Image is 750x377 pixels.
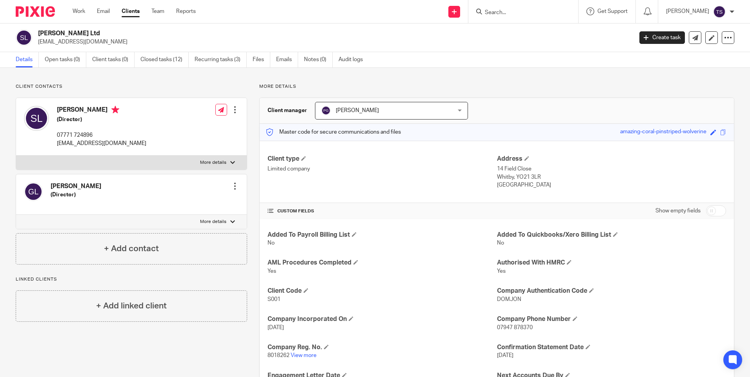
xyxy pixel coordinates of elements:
span: No [268,240,275,246]
a: Client tasks (0) [92,52,135,67]
h4: Added To Payroll Billing List [268,231,497,239]
i: Primary [111,106,119,114]
p: Client contacts [16,83,247,90]
span: Yes [268,268,276,274]
h4: Authorised With HMRC [497,259,726,267]
h4: Client Code [268,287,497,295]
h4: Company Authentication Code [497,287,726,295]
h4: [PERSON_NAME] [51,182,101,190]
a: Files [253,52,270,67]
h4: Client type [268,155,497,163]
a: Notes (0) [304,52,333,67]
h4: + Add contact [104,243,159,255]
h3: Client manager [268,107,307,114]
p: Master code for secure communications and files [266,128,401,136]
span: DOMJON [497,297,521,302]
img: svg%3E [321,106,331,115]
a: Work [73,7,85,15]
input: Search [484,9,555,16]
a: Closed tasks (12) [140,52,189,67]
p: [EMAIL_ADDRESS][DOMAIN_NAME] [38,38,628,46]
h4: Company Reg. No. [268,343,497,352]
a: Open tasks (0) [45,52,86,67]
a: Details [16,52,39,67]
span: Get Support [597,9,628,14]
span: Yes [497,268,506,274]
h4: Company Phone Number [497,315,726,323]
p: Limited company [268,165,497,173]
p: 14 Field Close [497,165,726,173]
p: More details [259,83,734,90]
img: svg%3E [24,182,43,201]
p: [GEOGRAPHIC_DATA] [497,181,726,189]
p: More details [200,159,226,166]
div: amazing-coral-pinstriped-wolverine [620,128,706,137]
span: [PERSON_NAME] [336,108,379,113]
h2: [PERSON_NAME] Ltd [38,29,510,38]
h5: (Director) [51,191,101,199]
a: Create task [639,31,685,44]
img: svg%3E [16,29,32,46]
p: Whitby, YO21 3LR [497,173,726,181]
a: Team [151,7,164,15]
h4: CUSTOM FIELDS [268,208,497,214]
p: [EMAIL_ADDRESS][DOMAIN_NAME] [57,140,146,147]
p: 07771 724896 [57,131,146,139]
img: Pixie [16,6,55,17]
p: More details [200,219,226,225]
p: Linked clients [16,276,247,283]
h4: + Add linked client [96,300,167,312]
span: [DATE] [497,353,513,358]
h4: AML Procedures Completed [268,259,497,267]
a: View more [291,353,317,358]
span: [DATE] [268,325,284,330]
h4: Company Incorporated On [268,315,497,323]
label: Show empty fields [655,207,701,215]
h4: Address [497,155,726,163]
a: Clients [122,7,140,15]
span: 07947 878370 [497,325,533,330]
p: [PERSON_NAME] [666,7,709,15]
span: S001 [268,297,280,302]
a: Recurring tasks (3) [195,52,247,67]
a: Audit logs [339,52,369,67]
a: Email [97,7,110,15]
h4: [PERSON_NAME] [57,106,146,116]
span: No [497,240,504,246]
h5: (Director) [57,116,146,123]
h4: Confirmation Statement Date [497,343,726,352]
img: svg%3E [713,5,726,18]
span: 8018262 [268,353,289,358]
h4: Added To Quickbooks/Xero Billing List [497,231,726,239]
a: Emails [276,52,298,67]
img: svg%3E [24,106,49,131]
a: Reports [176,7,196,15]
